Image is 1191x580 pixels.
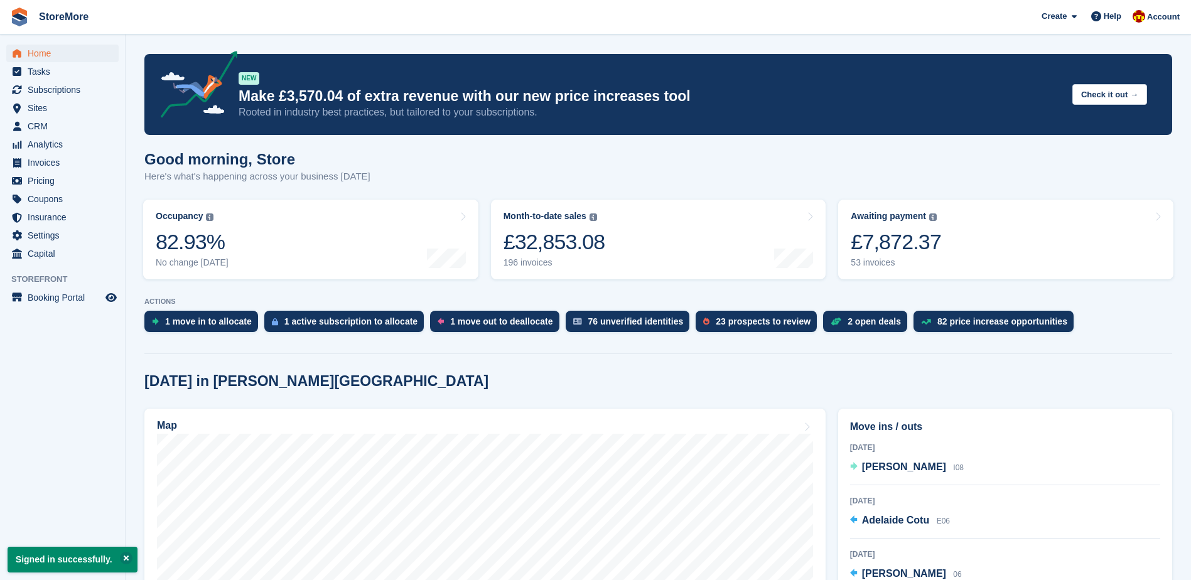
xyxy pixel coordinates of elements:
a: 23 prospects to review [696,311,823,338]
img: active_subscription_to_allocate_icon-d502201f5373d7db506a760aba3b589e785aa758c864c3986d89f69b8ff3... [272,318,278,326]
span: Tasks [28,63,103,80]
span: Booking Portal [28,289,103,306]
div: Month-to-date sales [504,211,586,222]
a: menu [6,154,119,171]
div: 2 open deals [848,316,901,326]
a: Occupancy 82.93% No change [DATE] [143,200,478,279]
a: menu [6,99,119,117]
img: price_increase_opportunities-93ffe204e8149a01c8c9dc8f82e8f89637d9d84a8eef4429ea346261dce0b2c0.svg [921,319,931,325]
span: Subscriptions [28,81,103,99]
div: NEW [239,72,259,85]
img: price-adjustments-announcement-icon-8257ccfd72463d97f412b2fc003d46551f7dbcb40ab6d574587a9cd5c0d94... [150,51,238,122]
img: icon-info-grey-7440780725fd019a000dd9b08b2336e03edf1995a4989e88bcd33f0948082b44.svg [590,213,597,221]
a: 76 unverified identities [566,311,696,338]
a: Adelaide Cotu E06 [850,513,950,529]
span: CRM [28,117,103,135]
span: Pricing [28,172,103,190]
img: icon-info-grey-7440780725fd019a000dd9b08b2336e03edf1995a4989e88bcd33f0948082b44.svg [206,213,213,221]
p: Signed in successfully. [8,547,137,572]
span: Account [1147,11,1180,23]
img: stora-icon-8386f47178a22dfd0bd8f6a31ec36ba5ce8667c1dd55bd0f319d3a0aa187defe.svg [10,8,29,26]
span: Create [1042,10,1067,23]
span: E06 [937,517,950,525]
a: menu [6,136,119,153]
a: [PERSON_NAME] I08 [850,459,964,476]
a: menu [6,289,119,306]
img: verify_identity-adf6edd0f0f0b5bbfe63781bf79b02c33cf7c696d77639b501bdc392416b5a36.svg [573,318,582,325]
img: Store More Team [1133,10,1145,23]
img: prospect-51fa495bee0391a8d652442698ab0144808aea92771e9ea1ae160a38d050c398.svg [703,318,709,325]
a: menu [6,227,119,244]
a: 82 price increase opportunities [913,311,1080,338]
span: Home [28,45,103,62]
span: Insurance [28,208,103,226]
a: Preview store [104,290,119,305]
a: menu [6,63,119,80]
img: move_ins_to_allocate_icon-fdf77a2bb77ea45bf5b3d319d69a93e2d87916cf1d5bf7949dd705db3b84f3ca.svg [152,318,159,325]
div: 23 prospects to review [716,316,811,326]
h1: Good morning, Store [144,151,370,168]
a: 1 active subscription to allocate [264,311,430,338]
h2: Map [157,420,177,431]
span: Analytics [28,136,103,153]
span: I08 [953,463,964,472]
span: 06 [953,570,961,579]
div: £32,853.08 [504,229,605,255]
span: [PERSON_NAME] [862,568,946,579]
a: 1 move out to deallocate [430,311,565,338]
a: menu [6,81,119,99]
div: [DATE] [850,549,1160,560]
h2: [DATE] in [PERSON_NAME][GEOGRAPHIC_DATA] [144,373,488,390]
div: 1 active subscription to allocate [284,316,418,326]
div: 76 unverified identities [588,316,684,326]
div: 82 price increase opportunities [937,316,1067,326]
img: icon-info-grey-7440780725fd019a000dd9b08b2336e03edf1995a4989e88bcd33f0948082b44.svg [929,213,937,221]
div: 1 move in to allocate [165,316,252,326]
span: Help [1104,10,1121,23]
a: menu [6,245,119,262]
div: No change [DATE] [156,257,229,268]
div: Awaiting payment [851,211,926,222]
span: [PERSON_NAME] [862,461,946,472]
div: Occupancy [156,211,203,222]
div: [DATE] [850,442,1160,453]
div: 82.93% [156,229,229,255]
span: Adelaide Cotu [862,515,930,525]
img: move_outs_to_deallocate_icon-f764333ba52eb49d3ac5e1228854f67142a1ed5810a6f6cc68b1a99e826820c5.svg [438,318,444,325]
a: 2 open deals [823,311,913,338]
a: menu [6,208,119,226]
div: 53 invoices [851,257,941,268]
a: menu [6,190,119,208]
p: Make £3,570.04 of extra revenue with our new price increases tool [239,87,1062,105]
p: Rooted in industry best practices, but tailored to your subscriptions. [239,105,1062,119]
span: Storefront [11,273,125,286]
a: 1 move in to allocate [144,311,264,338]
p: Here's what's happening across your business [DATE] [144,169,370,184]
span: Sites [28,99,103,117]
div: 1 move out to deallocate [450,316,552,326]
img: deal-1b604bf984904fb50ccaf53a9ad4b4a5d6e5aea283cecdc64d6e3604feb123c2.svg [831,317,841,326]
div: 196 invoices [504,257,605,268]
a: StoreMore [34,6,94,27]
div: £7,872.37 [851,229,941,255]
button: Check it out → [1072,84,1147,105]
span: Invoices [28,154,103,171]
div: [DATE] [850,495,1160,507]
span: Capital [28,245,103,262]
a: menu [6,45,119,62]
p: ACTIONS [144,298,1172,306]
a: Awaiting payment £7,872.37 53 invoices [838,200,1173,279]
span: Coupons [28,190,103,208]
a: Month-to-date sales £32,853.08 196 invoices [491,200,826,279]
span: Settings [28,227,103,244]
h2: Move ins / outs [850,419,1160,434]
a: menu [6,172,119,190]
a: menu [6,117,119,135]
